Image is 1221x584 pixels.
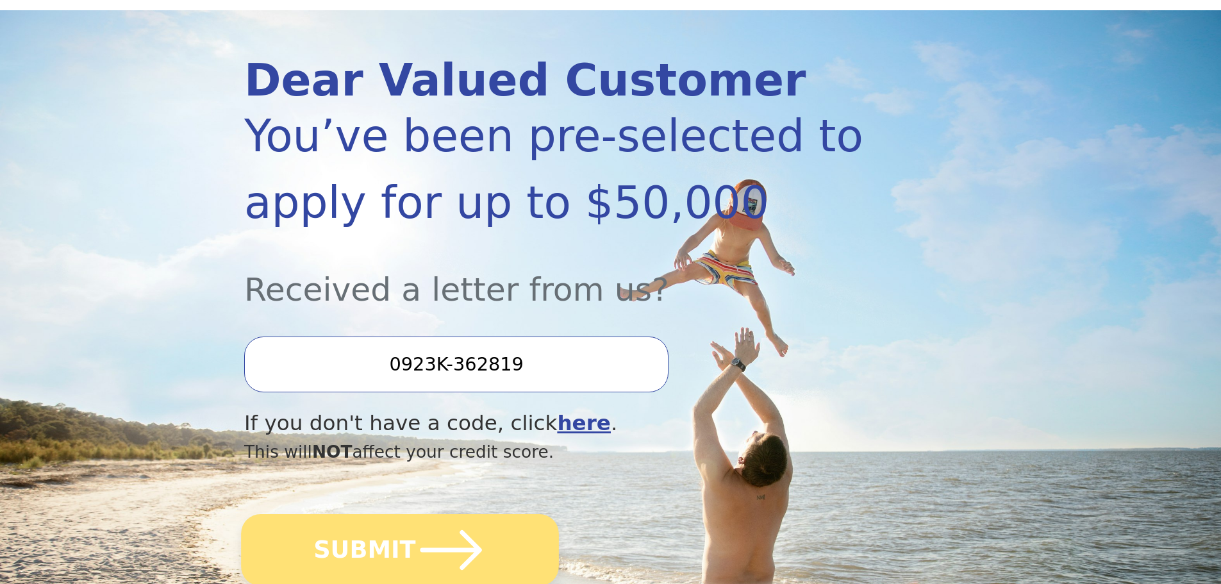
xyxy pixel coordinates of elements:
div: This will affect your credit score. [244,439,867,465]
a: here [557,411,611,435]
div: You’ve been pre-selected to apply for up to $50,000 [244,103,867,236]
span: NOT [312,442,353,462]
input: Enter your Offer Code: [244,337,669,392]
div: If you don't have a code, click . [244,408,867,439]
div: Received a letter from us? [244,236,867,313]
div: Dear Valued Customer [244,58,867,103]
